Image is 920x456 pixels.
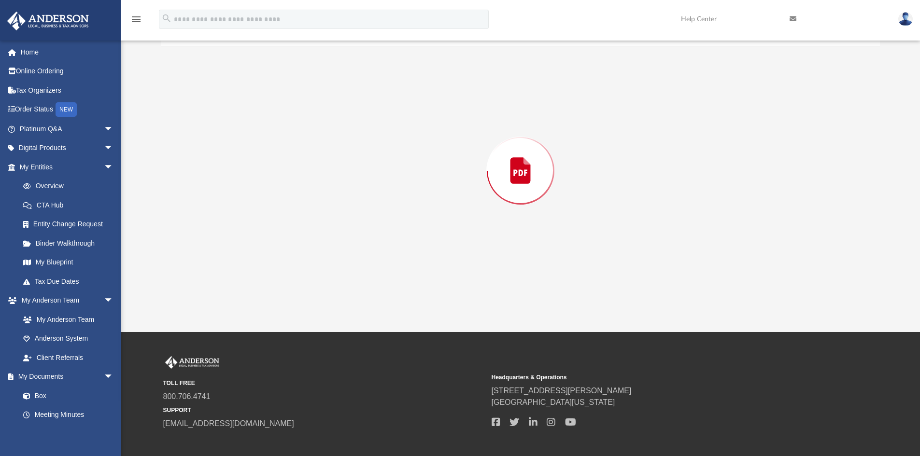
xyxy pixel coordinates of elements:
a: Box [14,386,118,405]
a: Digital Productsarrow_drop_down [7,138,128,158]
a: Tax Organizers [7,81,128,100]
img: Anderson Advisors Platinum Portal [163,356,221,369]
a: Meeting Minutes [14,405,123,425]
a: [STREET_ADDRESS][PERSON_NAME] [492,387,632,395]
span: arrow_drop_down [104,119,123,139]
span: arrow_drop_down [104,291,123,311]
a: 800.706.4741 [163,392,211,401]
a: My Blueprint [14,253,123,272]
a: My Entitiesarrow_drop_down [7,157,128,177]
a: Platinum Q&Aarrow_drop_down [7,119,128,138]
small: SUPPORT [163,406,485,415]
a: Online Ordering [7,62,128,81]
a: My Documentsarrow_drop_down [7,367,123,387]
small: TOLL FREE [163,379,485,387]
span: arrow_drop_down [104,367,123,387]
img: User Pic [898,12,913,26]
a: CTA Hub [14,195,128,215]
div: Preview [161,21,880,295]
a: My Anderson Team [14,310,118,329]
a: Overview [14,177,128,196]
a: Order StatusNEW [7,100,128,120]
img: Anderson Advisors Platinum Portal [4,12,92,30]
i: menu [130,14,142,25]
a: Entity Change Request [14,215,128,234]
a: My Anderson Teamarrow_drop_down [7,291,123,310]
span: arrow_drop_down [104,138,123,158]
a: Home [7,42,128,62]
i: search [161,13,172,24]
a: Tax Due Dates [14,272,128,291]
a: Anderson System [14,329,123,348]
a: [GEOGRAPHIC_DATA][US_STATE] [492,398,615,406]
div: NEW [56,102,77,117]
a: Binder Walkthrough [14,234,128,253]
span: arrow_drop_down [104,157,123,177]
a: Client Referrals [14,348,123,367]
small: Headquarters & Operations [492,373,813,382]
a: [EMAIL_ADDRESS][DOMAIN_NAME] [163,419,294,428]
a: menu [130,18,142,25]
